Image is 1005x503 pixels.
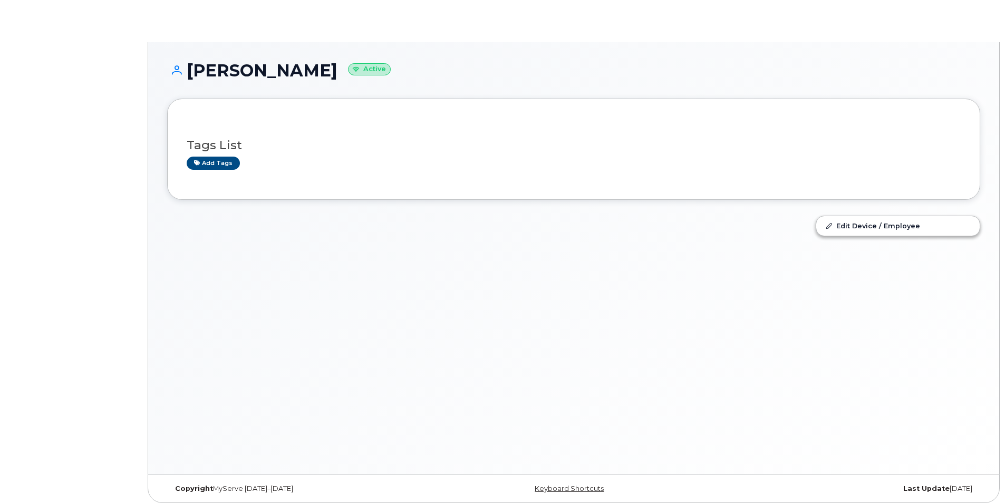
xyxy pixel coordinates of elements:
[709,485,980,493] div: [DATE]
[535,485,604,492] a: Keyboard Shortcuts
[816,216,980,235] a: Edit Device / Employee
[175,485,213,492] strong: Copyright
[167,485,438,493] div: MyServe [DATE]–[DATE]
[167,61,980,80] h1: [PERSON_NAME]
[187,157,240,170] a: Add tags
[187,139,961,152] h3: Tags List
[903,485,950,492] strong: Last Update
[348,63,391,75] small: Active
